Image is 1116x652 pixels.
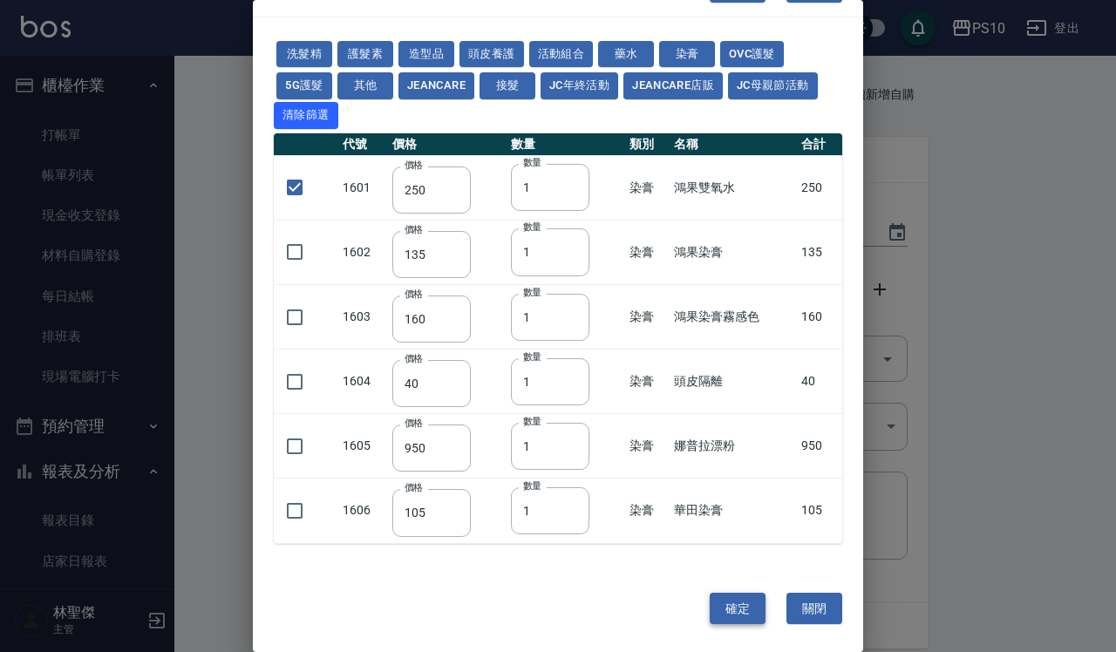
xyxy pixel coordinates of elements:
label: 價格 [405,481,423,494]
button: 清除篩選 [274,102,338,129]
label: 價格 [405,352,423,365]
td: 40 [797,350,842,414]
td: 鴻果染膏霧感色 [670,285,797,350]
button: 其他 [337,72,393,99]
button: 確定 [710,593,766,625]
button: 造型品 [398,41,454,68]
th: 代號 [338,133,388,156]
td: 1602 [338,220,388,284]
button: 5G護髮 [276,72,332,99]
td: 娜普拉漂粉 [670,414,797,479]
th: 名稱 [670,133,797,156]
td: 染膏 [625,220,670,284]
td: 染膏 [625,285,670,350]
th: 類別 [625,133,670,156]
td: 鴻果雙氧水 [670,155,797,220]
button: 洗髮精 [276,41,332,68]
button: 關閉 [786,593,842,625]
th: 合計 [797,133,842,156]
button: 接髮 [480,72,535,99]
button: JeanCare店販 [623,72,723,99]
th: 數量 [507,133,625,156]
label: 數量 [523,479,541,492]
td: 160 [797,285,842,350]
button: JC母親節活動 [728,72,818,99]
td: 鴻果染膏 [670,220,797,284]
td: 1605 [338,414,388,479]
td: 1604 [338,350,388,414]
label: 價格 [405,159,423,172]
td: 250 [797,155,842,220]
td: 染膏 [625,155,670,220]
td: 1601 [338,155,388,220]
button: 頭皮養護 [459,41,524,68]
td: 950 [797,414,842,479]
label: 數量 [523,156,541,169]
button: JC年終活動 [541,72,618,99]
td: 135 [797,220,842,284]
td: 1603 [338,285,388,350]
button: 護髮素 [337,41,393,68]
button: OVC護髮 [720,41,784,68]
label: 數量 [523,415,541,428]
button: JeanCare [398,72,474,99]
td: 染膏 [625,414,670,479]
label: 數量 [523,350,541,363]
td: 1606 [338,479,388,543]
td: 105 [797,479,842,543]
label: 價格 [405,417,423,430]
label: 數量 [523,286,541,299]
td: 華田染膏 [670,479,797,543]
button: 染膏 [659,41,715,68]
label: 價格 [405,288,423,301]
td: 染膏 [625,479,670,543]
td: 染膏 [625,350,670,414]
label: 數量 [523,221,541,234]
label: 價格 [405,223,423,236]
th: 價格 [388,133,507,156]
button: 活動組合 [529,41,594,68]
td: 頭皮隔離 [670,350,797,414]
button: 藥水 [598,41,654,68]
